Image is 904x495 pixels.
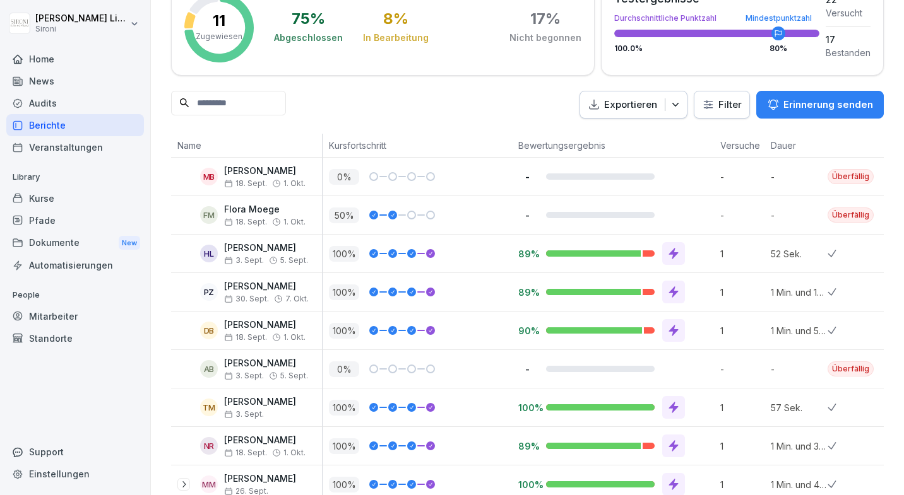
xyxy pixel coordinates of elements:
[6,327,144,349] a: Standorte
[6,187,144,209] a: Kurse
[771,209,828,222] p: -
[383,11,408,26] div: 8 %
[329,246,359,262] p: 100 %
[200,283,218,301] div: PZ
[6,231,144,255] div: Dokumente
[177,139,316,152] p: Name
[224,179,267,188] span: 18. Sept.
[518,139,708,152] p: Bewertungsergebnis
[518,248,536,260] p: 89%
[224,371,264,380] span: 3. Sept.
[720,324,764,337] p: 1
[329,477,359,492] p: 100 %
[283,448,306,457] span: 1. Okt.
[363,32,429,44] div: In Bearbeitung
[35,13,128,24] p: [PERSON_NAME] Lilja
[6,136,144,158] a: Veranstaltungen
[6,114,144,136] a: Berichte
[224,256,264,265] span: 3. Sept.
[614,15,819,22] div: Durchschnittliche Punktzahl
[771,401,828,414] p: 57 Sek.
[224,397,296,407] p: [PERSON_NAME]
[274,32,343,44] div: Abgeschlossen
[518,171,536,183] p: -
[224,281,309,292] p: [PERSON_NAME]
[771,478,828,491] p: 1 Min. und 47 Sek.
[6,167,144,187] p: Library
[771,324,828,337] p: 1 Min. und 58 Sek.
[826,46,871,59] div: Bestanden
[518,402,536,414] p: 100%
[6,463,144,485] a: Einstellungen
[200,322,218,339] div: DB
[6,254,144,276] a: Automatisierungen
[828,169,874,184] div: Überfällig
[720,401,764,414] p: 1
[6,48,144,70] div: Home
[329,169,359,185] p: 0 %
[280,371,308,380] span: 5. Sept.
[771,170,828,183] p: -
[224,435,306,446] p: [PERSON_NAME]
[771,286,828,299] p: 1 Min. und 12 Sek.
[720,139,758,152] p: Versuche
[6,70,144,92] a: News
[329,139,506,152] p: Kursfortschritt
[509,32,581,44] div: Nicht begonnen
[329,207,359,223] p: 50 %
[6,209,144,231] a: Pfade
[771,139,821,152] p: Dauer
[280,256,308,265] span: 5. Sept.
[6,305,144,327] a: Mitarbeiter
[196,31,242,42] p: Zugewiesen
[224,448,267,457] span: 18. Sept.
[283,333,306,342] span: 1. Okt.
[720,363,764,376] p: -
[224,294,269,303] span: 30. Sept.
[770,45,787,52] div: 80 %
[783,98,873,112] p: Erinnerung senden
[119,236,140,250] div: New
[283,179,306,188] span: 1. Okt.
[224,333,267,342] span: 18. Sept.
[283,218,306,226] span: 1. Okt.
[224,358,308,369] p: [PERSON_NAME]
[720,440,764,453] p: 1
[200,360,218,378] div: AB
[771,247,828,260] p: 52 Sek.
[200,168,218,185] div: MB
[329,284,359,300] p: 100 %
[329,400,359,416] p: 100 %
[329,323,359,339] p: 100 %
[6,441,144,463] div: Support
[518,325,536,337] p: 90%
[826,33,871,46] div: 17
[756,91,884,119] button: Erinnerung senden
[720,247,764,260] p: 1
[720,478,764,491] p: 1
[530,11,561,26] div: 17 %
[771,363,828,376] p: -
[518,479,536,491] p: 100%
[828,207,874,223] div: Überfällig
[200,475,218,493] div: MM
[6,92,144,114] a: Audits
[702,98,742,111] div: Filter
[518,363,536,375] p: -
[828,361,874,376] div: Überfällig
[35,25,128,33] p: Sironi
[580,91,687,119] button: Exportieren
[518,440,536,452] p: 89%
[614,45,819,52] div: 100.0 %
[720,170,764,183] p: -
[200,206,218,224] div: FM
